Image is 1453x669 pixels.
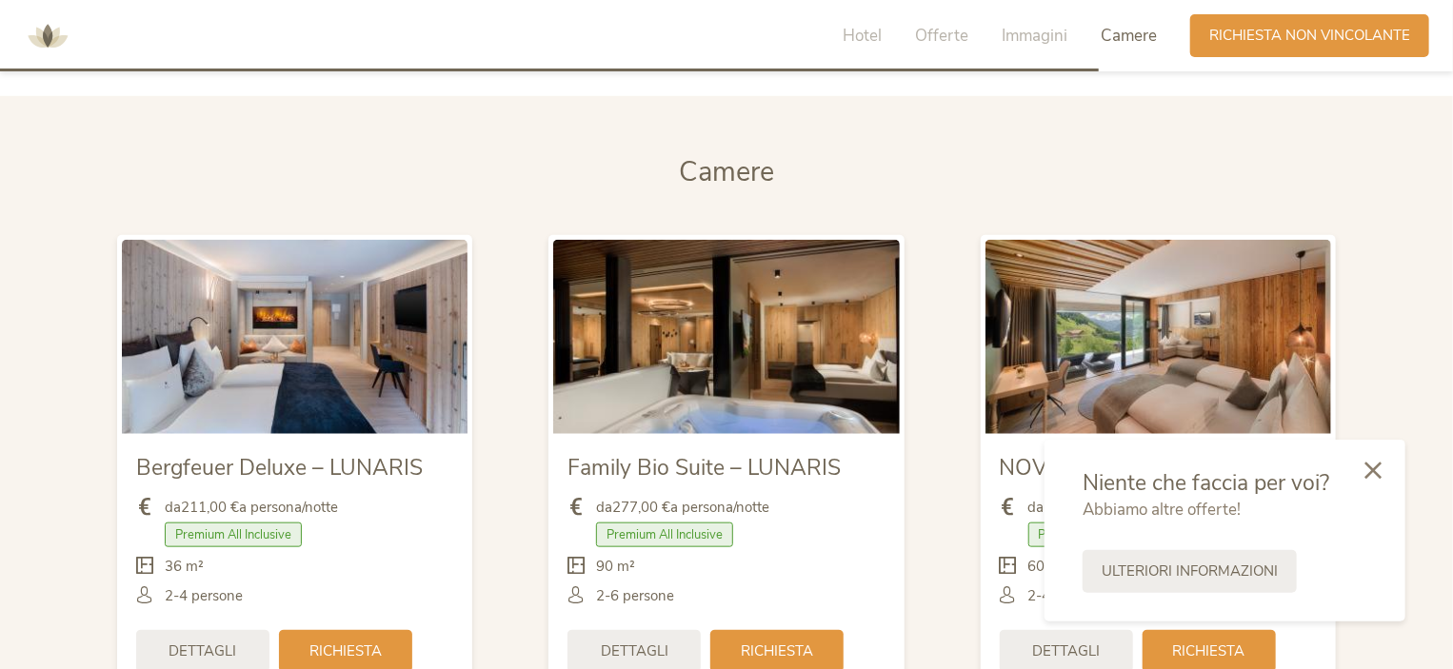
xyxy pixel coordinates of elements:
[1209,26,1410,46] span: Richiesta non vincolante
[1083,468,1329,498] span: Niente che faccia per voi?
[1102,561,1278,581] span: Ulteriori informazioni
[1028,522,1165,547] span: Premium All Inclusive
[596,522,733,547] span: Premium All Inclusive
[165,498,338,518] span: da a persona/notte
[1083,499,1241,521] span: Abbiamo altre offerte!
[1101,25,1157,47] span: Camere
[843,25,882,47] span: Hotel
[679,153,774,190] span: Camere
[915,25,968,47] span: Offerte
[165,586,243,606] span: 2-4 persone
[1028,498,1202,518] span: da a persona/notte
[596,586,674,606] span: 2-6 persone
[567,453,841,482] span: Family Bio Suite – LUNARIS
[1028,557,1067,577] span: 60 m²
[19,29,76,42] a: AMONTI & LUNARIS Wellnessresort
[985,240,1331,434] img: NOVITÀ! Panorama Suite
[1173,641,1245,661] span: Richiesta
[596,498,769,518] span: da a persona/notte
[1083,550,1297,593] a: Ulteriori informazioni
[169,641,237,661] span: Dettagli
[309,641,382,661] span: Richiesta
[612,498,670,517] b: 277,00 €
[1032,641,1100,661] span: Dettagli
[553,240,899,434] img: Family Bio Suite – LUNARIS
[741,641,813,661] span: Richiesta
[596,557,635,577] span: 90 m²
[165,522,302,547] span: Premium All Inclusive
[601,641,668,661] span: Dettagli
[1002,25,1067,47] span: Immagini
[181,498,239,517] b: 211,00 €
[122,240,468,434] img: Bergfeuer Deluxe – LUNARIS
[1000,453,1247,482] span: NOVITÀ! Panorama Suite
[165,557,204,577] span: 36 m²
[19,8,76,65] img: AMONTI & LUNARIS Wellnessresort
[136,453,423,482] span: Bergfeuer Deluxe – LUNARIS
[1028,586,1106,606] span: 2-4 persone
